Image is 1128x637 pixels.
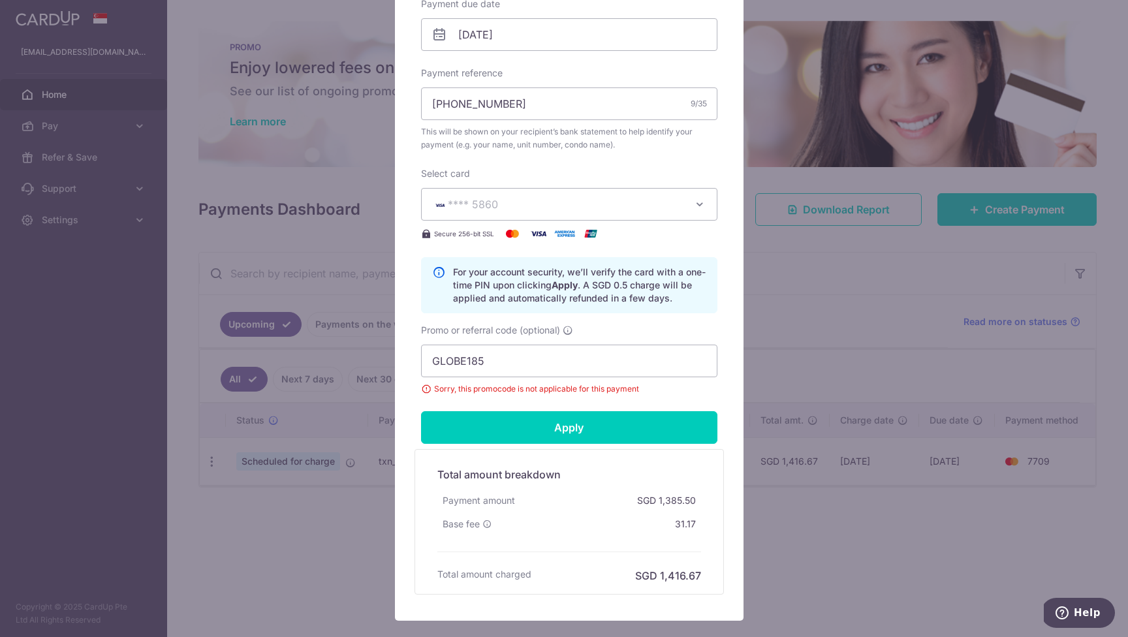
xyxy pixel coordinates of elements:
[1044,598,1115,630] iframe: Opens a widget where you can find more information
[437,467,701,482] h5: Total amount breakdown
[632,489,701,512] div: SGD 1,385.50
[437,568,531,581] h6: Total amount charged
[437,489,520,512] div: Payment amount
[552,279,578,290] b: Apply
[421,382,717,396] span: Sorry, this promocode is not applicable for this payment
[635,568,701,583] h6: SGD 1,416.67
[670,512,701,536] div: 31.17
[421,18,717,51] input: DD / MM / YYYY
[421,324,560,337] span: Promo or referral code (optional)
[499,226,525,241] img: Mastercard
[434,228,494,239] span: Secure 256-bit SSL
[691,97,707,110] div: 9/35
[421,67,503,80] label: Payment reference
[525,226,552,241] img: Visa
[578,226,604,241] img: UnionPay
[421,125,717,151] span: This will be shown on your recipient’s bank statement to help identify your payment (e.g. your na...
[453,266,706,305] p: For your account security, we’ll verify the card with a one-time PIN upon clicking . A SGD 0.5 ch...
[421,411,717,444] input: Apply
[552,226,578,241] img: American Express
[432,200,448,210] img: VISA
[421,167,470,180] label: Select card
[443,518,480,531] span: Base fee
